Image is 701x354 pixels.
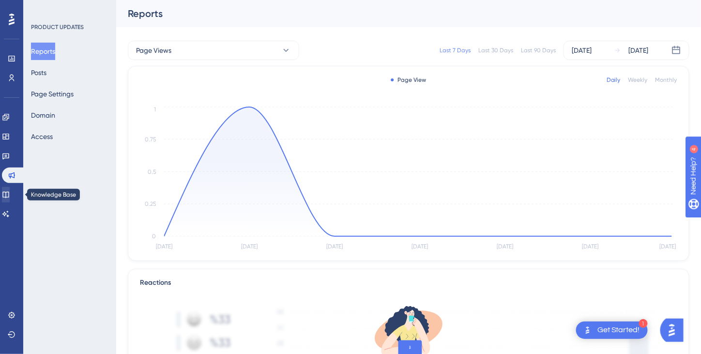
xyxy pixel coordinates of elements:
[607,76,621,84] div: Daily
[31,23,84,31] div: PRODUCT UPDATES
[152,233,156,240] tspan: 0
[576,322,648,339] div: Open Get Started! checklist, remaining modules: 1
[31,107,55,124] button: Domain
[140,277,677,289] div: Reactions
[391,76,427,84] div: Page View
[629,45,649,56] div: [DATE]
[521,46,556,54] div: Last 90 Days
[582,324,594,336] img: launcher-image-alternative-text
[156,244,172,250] tspan: [DATE]
[154,106,156,113] tspan: 1
[31,85,74,103] button: Page Settings
[23,2,61,14] span: Need Help?
[145,201,156,208] tspan: 0.25
[128,41,299,60] button: Page Views
[572,45,592,56] div: [DATE]
[660,316,689,345] iframe: UserGuiding AI Assistant Launcher
[31,128,53,145] button: Access
[660,244,676,250] tspan: [DATE]
[31,64,46,81] button: Posts
[411,244,428,250] tspan: [DATE]
[148,169,156,175] tspan: 0.5
[655,76,677,84] div: Monthly
[478,46,513,54] div: Last 30 Days
[440,46,471,54] div: Last 7 Days
[597,325,640,336] div: Get Started!
[326,244,343,250] tspan: [DATE]
[582,244,598,250] tspan: [DATE]
[628,76,648,84] div: Weekly
[128,7,665,20] div: Reports
[145,136,156,143] tspan: 0.75
[639,319,648,328] div: 1
[67,5,70,13] div: 4
[497,244,513,250] tspan: [DATE]
[241,244,258,250] tspan: [DATE]
[31,43,55,60] button: Reports
[136,45,171,56] span: Page Views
